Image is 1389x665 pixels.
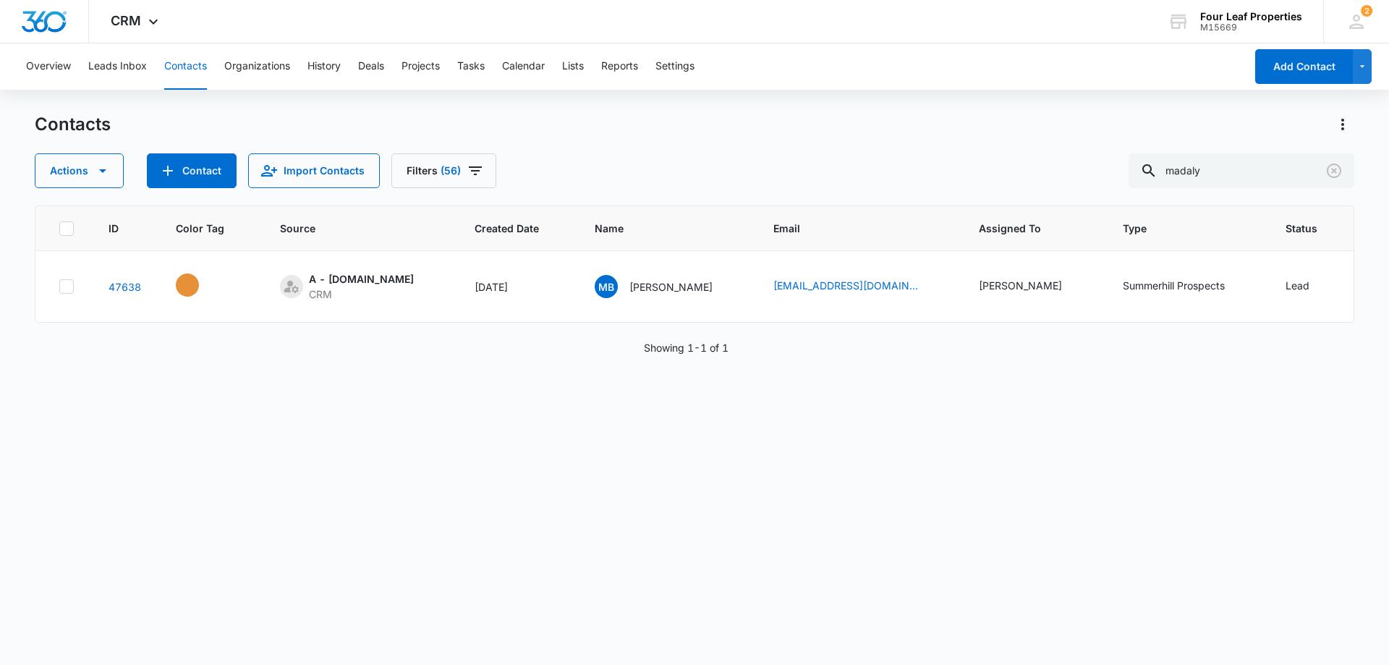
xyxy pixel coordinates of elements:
div: A - [DOMAIN_NAME] [309,271,414,287]
a: Navigate to contact details page for Madalynn Brown [109,281,141,293]
div: - - Select to Edit Field [176,274,225,297]
button: Filters [391,153,496,188]
span: (56) [441,166,461,176]
div: Status - Lead - Select to Edit Field [1286,278,1335,295]
div: Name - Madalynn Brown - Select to Edit Field [595,275,739,298]
div: Source - [object Object] - Select to Edit Field [280,271,440,302]
button: Organizations [224,43,290,90]
span: Status [1286,221,1317,236]
div: Lead [1286,278,1309,293]
button: Tasks [457,43,485,90]
h1: Contacts [35,114,111,135]
button: Lists [562,43,584,90]
div: Email - madalynnj7@gmail.com - Select to Edit Field [773,278,944,295]
button: Contacts [164,43,207,90]
span: Created Date [475,221,539,236]
div: Type - Summerhill Prospects - Select to Edit Field [1123,278,1251,295]
button: Deals [358,43,384,90]
button: Projects [402,43,440,90]
span: ID [109,221,120,236]
span: 2 [1361,5,1372,17]
div: [PERSON_NAME] [979,278,1062,293]
button: Actions [1331,113,1354,136]
button: Clear [1322,159,1346,182]
input: Search Contacts [1129,153,1354,188]
span: Name [595,221,718,236]
button: Add Contact [147,153,237,188]
div: CRM [309,287,414,302]
div: account name [1200,11,1302,22]
button: History [307,43,341,90]
div: notifications count [1361,5,1372,17]
span: CRM [111,13,141,28]
span: MB [595,275,618,298]
div: Summerhill Prospects [1123,278,1225,293]
button: Add Contact [1255,49,1353,84]
span: Color Tag [176,221,224,236]
div: Assigned To - Kelly Mursch - Select to Edit Field [979,278,1088,295]
span: Assigned To [979,221,1067,236]
button: Actions [35,153,124,188]
button: Settings [655,43,694,90]
a: [EMAIL_ADDRESS][DOMAIN_NAME] [773,278,918,293]
span: Email [773,221,923,236]
button: Overview [26,43,71,90]
span: Source [280,221,419,236]
button: Import Contacts [248,153,380,188]
div: [DATE] [475,279,560,295]
button: Reports [601,43,638,90]
p: [PERSON_NAME] [629,279,713,295]
button: Leads Inbox [88,43,147,90]
div: account id [1200,22,1302,33]
p: Showing 1-1 of 1 [644,340,729,355]
span: Type [1123,221,1230,236]
button: Calendar [502,43,545,90]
